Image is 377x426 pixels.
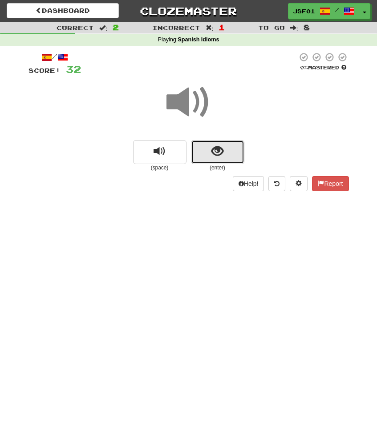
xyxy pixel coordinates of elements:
[206,24,214,31] span: :
[178,36,219,43] strong: Spanish Idioms
[293,7,315,15] span: JSF01
[335,7,339,13] span: /
[28,52,81,63] div: /
[290,24,298,31] span: :
[152,24,200,32] span: Incorrect
[219,23,225,32] span: 1
[268,176,285,191] button: Round history (alt+y)
[57,24,94,32] span: Correct
[191,140,244,164] button: show sentence
[7,3,119,18] a: Dashboard
[28,67,61,74] span: Score:
[258,24,285,32] span: To go
[300,64,308,70] span: 0 %
[304,23,310,32] span: 8
[288,3,359,19] a: JSF01 /
[132,3,244,19] a: Clozemaster
[191,164,244,172] small: (enter)
[297,64,349,71] div: Mastered
[99,24,107,31] span: :
[113,23,119,32] span: 2
[233,176,264,191] button: Help!
[66,64,81,75] span: 32
[312,176,349,191] button: Report
[133,164,186,172] small: (space)
[133,140,186,164] button: replay audio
